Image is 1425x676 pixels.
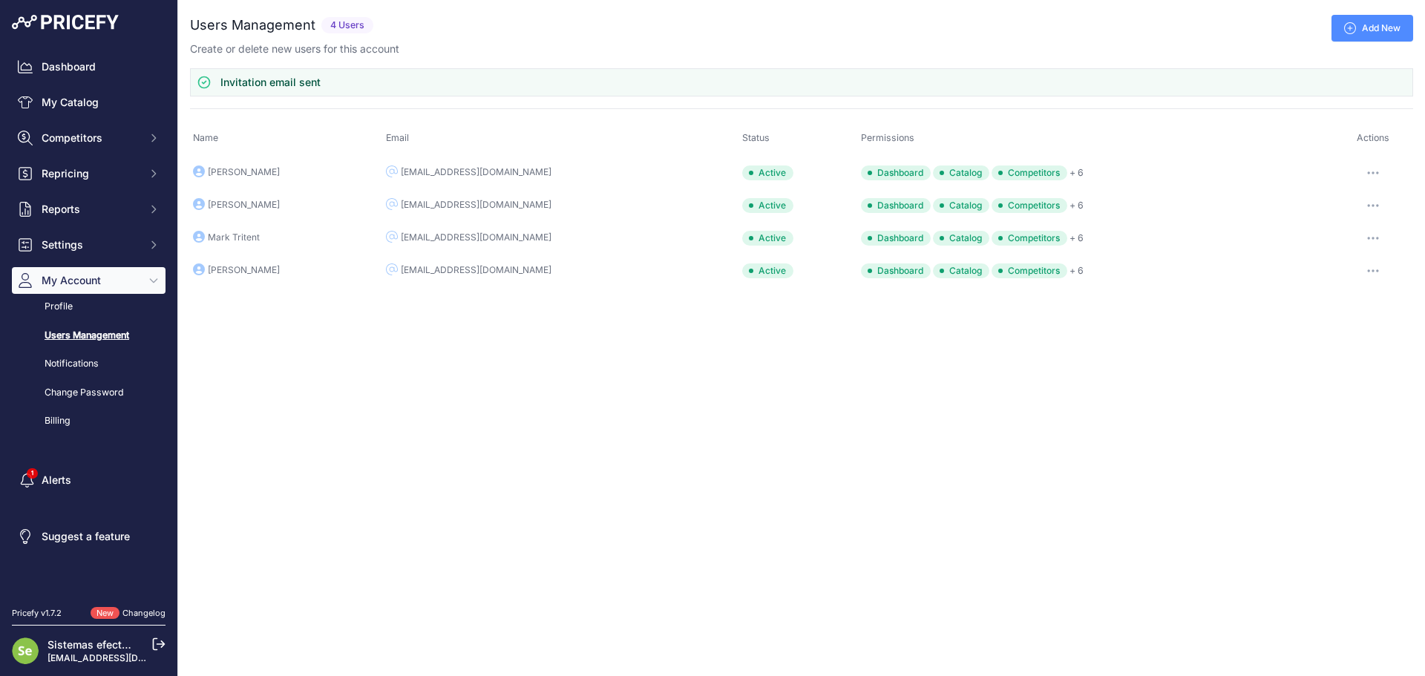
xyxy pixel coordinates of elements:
a: + 6 [1069,200,1084,211]
span: New [91,607,119,620]
span: Competitors [992,263,1067,278]
span: Catalog [933,198,989,213]
img: Pricefy Logo [12,15,119,30]
button: Settings [12,232,166,258]
span: Dashboard [861,198,931,213]
a: + 6 [1069,167,1084,178]
a: My Catalog [12,89,166,116]
a: Billing [12,408,166,434]
span: Dashboard [861,165,931,180]
h3: Invitation email sent [220,75,321,90]
div: Active [742,263,793,278]
a: Changelog [122,608,166,618]
button: Reports [12,196,166,223]
span: Competitors [42,131,139,145]
span: Status [742,132,770,143]
a: + 6 [1069,232,1084,243]
button: My Account [12,267,166,294]
a: Change Password [12,380,166,406]
h2: Users Management [190,15,315,36]
div: [EMAIL_ADDRESS][DOMAIN_NAME] [401,232,551,243]
span: Reports [42,202,139,217]
a: [EMAIL_ADDRESS][DOMAIN_NAME] [47,652,203,663]
button: Repricing [12,160,166,187]
div: Active [742,231,793,246]
a: Suggest a feature [12,523,166,550]
a: Sistemas efectoLed [47,638,146,651]
a: Add New [1331,15,1413,42]
span: Catalog [933,231,989,246]
span: Repricing [42,166,139,181]
a: Notifications [12,351,166,377]
span: Email [386,132,409,143]
span: My Account [42,273,139,288]
span: Dashboard [861,231,931,246]
div: Active [742,165,793,180]
span: 4 Users [321,17,373,34]
nav: Sidebar [12,53,166,589]
div: [EMAIL_ADDRESS][DOMAIN_NAME] [401,199,551,211]
span: Permissions [861,132,914,143]
div: Active [742,198,793,213]
span: Settings [42,237,139,252]
span: Catalog [933,263,989,278]
div: [PERSON_NAME] [208,199,280,211]
a: Alerts [12,467,166,493]
a: Users Management [12,323,166,349]
a: + 6 [1069,265,1084,276]
span: Competitors [992,165,1067,180]
button: Competitors [12,125,166,151]
span: Catalog [933,165,989,180]
span: Dashboard [861,263,931,278]
span: Competitors [992,231,1067,246]
span: Name [193,132,218,143]
p: Create or delete new users for this account [190,42,399,56]
div: Mark Tritent [208,232,260,243]
a: Dashboard [12,53,166,80]
div: [EMAIL_ADDRESS][DOMAIN_NAME] [401,166,551,178]
span: Competitors [992,198,1067,213]
div: [PERSON_NAME] [208,264,280,276]
div: [EMAIL_ADDRESS][DOMAIN_NAME] [401,264,551,276]
div: Pricefy v1.7.2 [12,607,62,620]
span: Actions [1357,132,1389,143]
div: [PERSON_NAME] [208,166,280,178]
a: Profile [12,294,166,320]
